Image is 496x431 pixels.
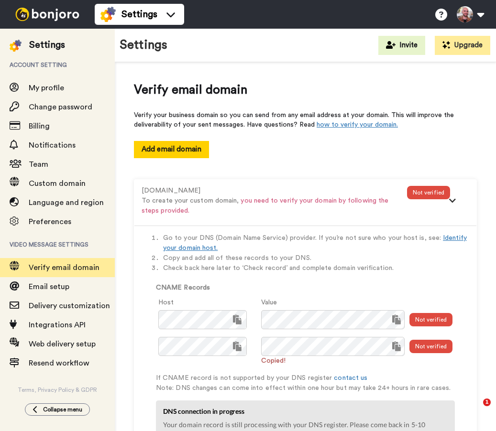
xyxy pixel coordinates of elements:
div: Settings [29,38,65,52]
label: Host [158,298,174,308]
span: Preferences [29,218,71,226]
button: Upgrade [435,36,490,55]
h5: DNS connection in progress [163,408,448,415]
li: Check back here later to ‘Check record’ and complete domain verification. [163,263,467,273]
span: 1 [483,399,491,406]
span: Billing [29,122,50,130]
b: CNAME Records [156,284,210,291]
img: settings-colored.svg [10,40,22,52]
span: Collapse menu [43,406,82,413]
button: Invite [378,36,425,55]
div: Not verified [409,340,452,353]
span: Email setup [29,283,69,291]
iframe: Intercom live chat [463,399,486,421]
div: Verify your business domain so you can send from any email address at your domain. This will impr... [134,110,477,129]
img: bj-logo-header-white.svg [11,8,83,21]
button: Collapse menu [25,403,90,416]
span: Custom domain [29,180,86,187]
li: Copy and add all of these records to your DNS. [163,253,467,263]
div: [DOMAIN_NAME] [142,186,407,196]
label: Value [261,298,277,308]
span: Verify email domain [29,264,99,271]
div: Not verified [407,186,450,199]
span: Resend workflow [29,359,89,367]
span: Verify email domain [134,81,477,99]
a: how to verify your domain. [317,121,398,128]
p: Note: DNS changes can come into effect within one hour but may take 24+ hours in rare cases. [156,383,467,393]
a: contact us [334,375,367,381]
a: Identify your domain host. [163,235,467,251]
p: To create your custom domain, [142,196,407,216]
span: Settings [121,8,157,21]
button: Add email domain [134,141,209,158]
a: [DOMAIN_NAME]To create your custom domain, you need to verify your domain by following the steps ... [142,186,469,194]
span: Delivery customization [29,302,110,310]
span: Change password [29,103,92,111]
div: Not verified [409,313,452,326]
span: Web delivery setup [29,340,96,348]
span: you need to verify your domain by following the steps provided. [142,197,388,214]
span: Integrations API [29,321,86,329]
img: settings-colored.svg [100,7,116,22]
span: Language and region [29,199,104,206]
span: My profile [29,84,64,92]
span: Team [29,161,48,168]
li: Go to your DNS (Domain Name Service) provider. If you’re not sure who your host is, see: [163,233,467,253]
h1: Settings [120,38,167,52]
span: Notifications [29,141,76,149]
span: Copied! [261,355,286,364]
